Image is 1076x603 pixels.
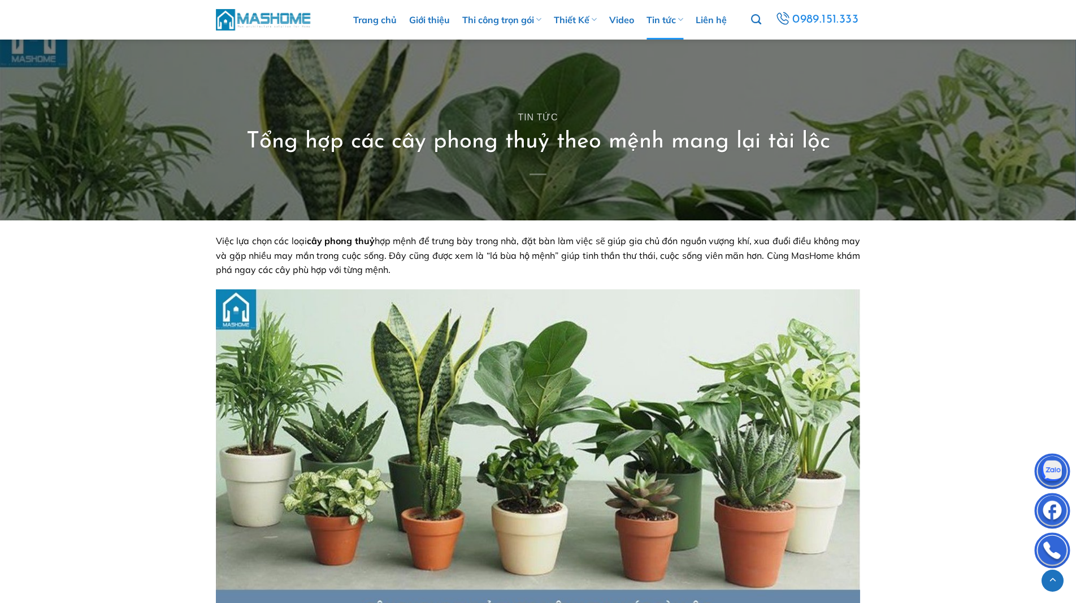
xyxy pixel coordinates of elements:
h1: Tổng hợp các cây phong thuỷ theo mệnh mang lại tài lộc [246,127,830,157]
img: Facebook [1035,496,1069,530]
img: MasHome – Tổng Thầu Thiết Kế Và Xây Nhà Trọn Gói [216,7,312,32]
a: Tin tức [518,112,558,122]
span: Việc lựa chọn các loại hợp mệnh để trưng bày trong nhà, đặt bàn làm việc sẽ giúp gia chủ đón nguồ... [216,235,860,275]
a: 0989.151.333 [773,10,861,30]
img: Phone [1035,535,1069,569]
a: Lên đầu trang [1042,570,1064,592]
img: Zalo [1035,456,1069,490]
strong: cây phong thuỷ [307,235,375,246]
span: 0989.151.333 [792,10,859,29]
a: Tìm kiếm [751,8,761,32]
